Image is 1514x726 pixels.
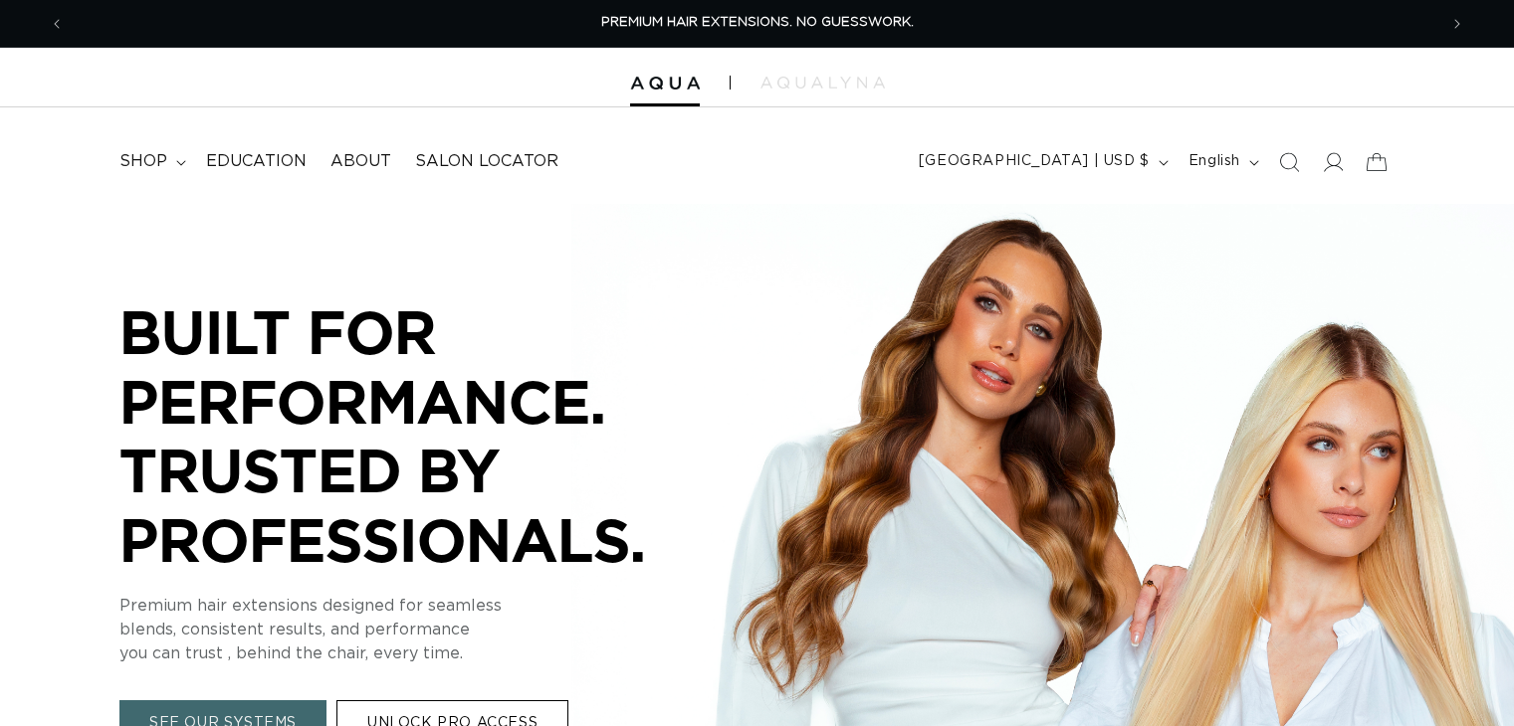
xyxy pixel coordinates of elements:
button: English [1177,143,1267,181]
a: Education [194,139,319,184]
span: [GEOGRAPHIC_DATA] | USD $ [919,151,1150,172]
span: About [330,151,391,172]
button: Previous announcement [35,5,79,43]
p: blends, consistent results, and performance [119,619,717,642]
img: aqualyna.com [760,77,885,89]
img: Aqua Hair Extensions [630,77,700,91]
button: Next announcement [1435,5,1479,43]
span: Education [206,151,307,172]
a: Salon Locator [403,139,570,184]
button: [GEOGRAPHIC_DATA] | USD $ [907,143,1177,181]
span: PREMIUM HAIR EXTENSIONS. NO GUESSWORK. [601,16,914,29]
a: About [319,139,403,184]
span: Salon Locator [415,151,558,172]
span: English [1189,151,1240,172]
p: Premium hair extensions designed for seamless [119,595,717,619]
summary: Search [1267,140,1311,184]
summary: shop [108,139,194,184]
p: you can trust , behind the chair, every time. [119,642,717,666]
p: BUILT FOR PERFORMANCE. TRUSTED BY PROFESSIONALS. [119,297,717,574]
span: shop [119,151,167,172]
